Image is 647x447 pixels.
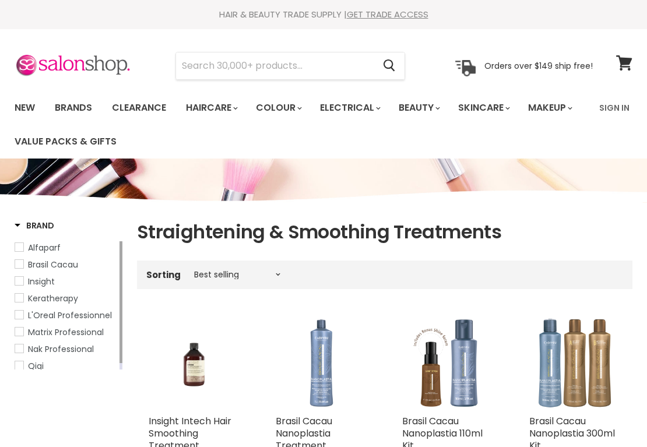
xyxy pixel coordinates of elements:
img: Brasil Cacau Nanoplastia 110ml Kit [402,317,494,409]
input: Search [176,52,374,79]
label: Sorting [146,270,181,280]
h3: Brand [15,220,54,231]
a: Makeup [519,96,579,120]
a: Brasil Cacau [15,258,117,271]
a: Colour [247,96,309,120]
span: Matrix Professional [28,326,104,338]
a: Alfaparf [15,241,117,254]
a: Keratherapy [15,292,117,305]
img: Brasil Cacau Nanoplastia Treatment [276,317,368,409]
span: L'Oreal Professionnel [28,309,112,321]
h1: Straightening & Smoothing Treatments [137,220,632,244]
img: Brasil Cacau Nanoplastia 300ml Kit [529,317,621,409]
a: L'Oreal Professionnel [15,309,117,322]
a: Clearance [103,96,175,120]
button: Search [374,52,405,79]
a: Matrix Professional [15,326,117,339]
a: New [6,96,44,120]
span: Nak Professional [28,343,94,355]
a: Insight [15,275,117,288]
span: Insight [28,276,55,287]
p: Orders over $149 ship free! [484,60,593,71]
span: Keratherapy [28,293,78,304]
a: Beauty [390,96,447,120]
form: Product [175,52,405,80]
span: Brasil Cacau [28,259,78,270]
a: Value Packs & Gifts [6,129,125,154]
a: Nak Professional [15,343,117,356]
a: Skincare [449,96,517,120]
a: Insight Intech Hair Smoothing Treatment [149,317,241,409]
a: Sign In [592,96,637,120]
ul: Main menu [6,91,592,159]
a: Haircare [177,96,245,120]
a: Brands [46,96,101,120]
a: Qiqi [15,360,117,372]
a: Electrical [311,96,388,120]
a: GET TRADE ACCESS [347,8,428,20]
span: Qiqi [28,360,44,372]
span: Alfaparf [28,242,61,254]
